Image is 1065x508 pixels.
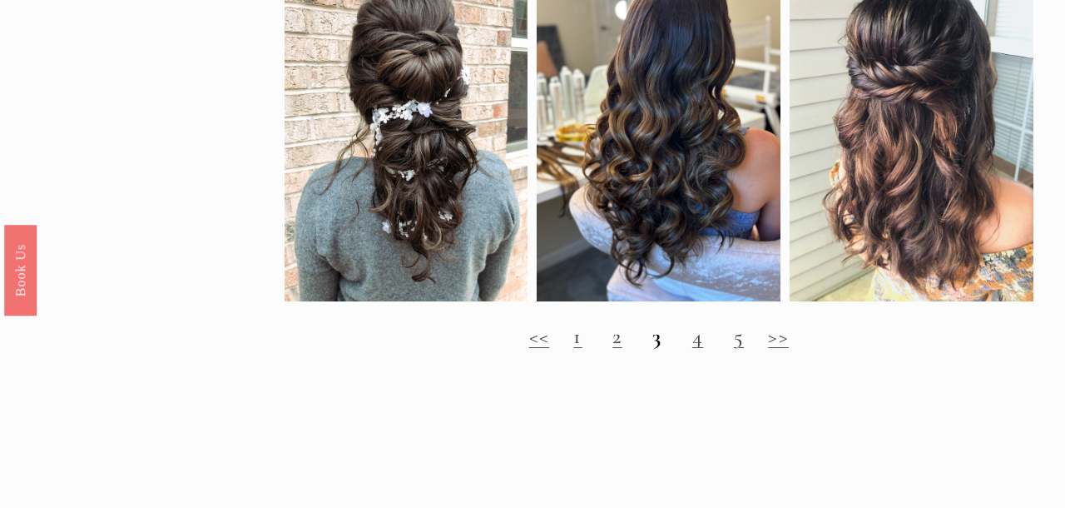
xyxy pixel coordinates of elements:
a: 5 [734,323,744,349]
a: 2 [612,323,622,349]
a: Book Us [4,225,37,316]
a: << [529,323,550,349]
a: 1 [573,323,582,349]
strong: 3 [652,323,661,349]
a: 4 [692,323,703,349]
a: >> [768,323,789,349]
